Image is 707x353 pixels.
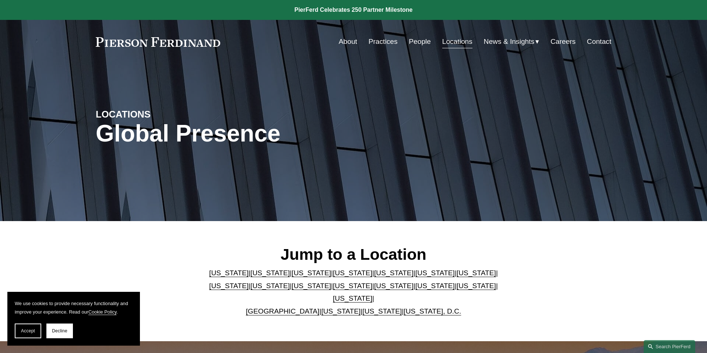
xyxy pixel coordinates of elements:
a: [US_STATE] [209,282,249,290]
a: Cookie Policy [88,309,117,315]
a: [GEOGRAPHIC_DATA] [246,307,320,315]
a: [US_STATE] [292,282,331,290]
a: About [339,35,357,49]
a: [US_STATE] [362,307,402,315]
a: Practices [369,35,398,49]
a: [US_STATE] [333,294,372,302]
a: [US_STATE], D.C. [404,307,461,315]
span: Decline [52,328,67,333]
a: [US_STATE] [250,282,290,290]
a: [US_STATE] [457,269,496,277]
a: People [409,35,431,49]
h4: LOCATIONS [96,108,225,120]
a: Contact [587,35,611,49]
a: folder dropdown [484,35,539,49]
a: [US_STATE] [250,269,290,277]
span: News & Insights [484,35,535,48]
a: [US_STATE] [333,269,372,277]
span: Accept [21,328,35,333]
a: [US_STATE] [374,269,414,277]
a: Locations [442,35,472,49]
a: [US_STATE] [321,307,360,315]
a: [US_STATE] [333,282,372,290]
a: [US_STATE] [209,269,249,277]
button: Decline [46,324,73,338]
button: Accept [15,324,41,338]
h1: Global Presence [96,120,439,147]
p: We use cookies to provide necessary functionality and improve your experience. Read our . [15,299,133,316]
a: Search this site [644,340,695,353]
a: Careers [551,35,576,49]
h2: Jump to a Location [203,245,504,264]
a: [US_STATE] [415,282,455,290]
a: [US_STATE] [292,269,331,277]
a: [US_STATE] [415,269,455,277]
p: | | | | | | | | | | | | | | | | | | [203,267,504,318]
a: [US_STATE] [374,282,414,290]
section: Cookie banner [7,292,140,346]
a: [US_STATE] [457,282,496,290]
